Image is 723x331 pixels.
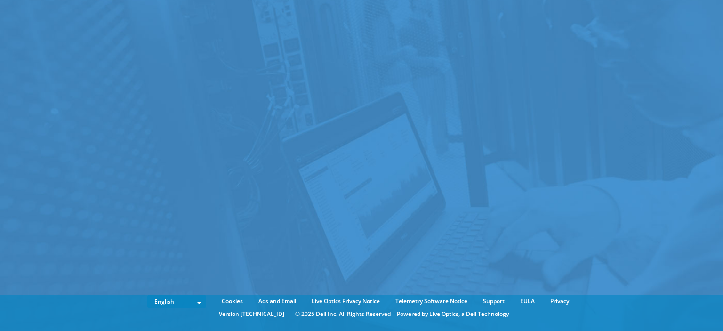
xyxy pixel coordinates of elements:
[251,296,303,307] a: Ads and Email
[476,296,512,307] a: Support
[290,309,395,319] li: © 2025 Dell Inc. All Rights Reserved
[388,296,474,307] a: Telemetry Software Notice
[543,296,576,307] a: Privacy
[397,309,509,319] li: Powered by Live Optics, a Dell Technology
[215,296,250,307] a: Cookies
[513,296,542,307] a: EULA
[305,296,387,307] a: Live Optics Privacy Notice
[214,309,289,319] li: Version [TECHNICAL_ID]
